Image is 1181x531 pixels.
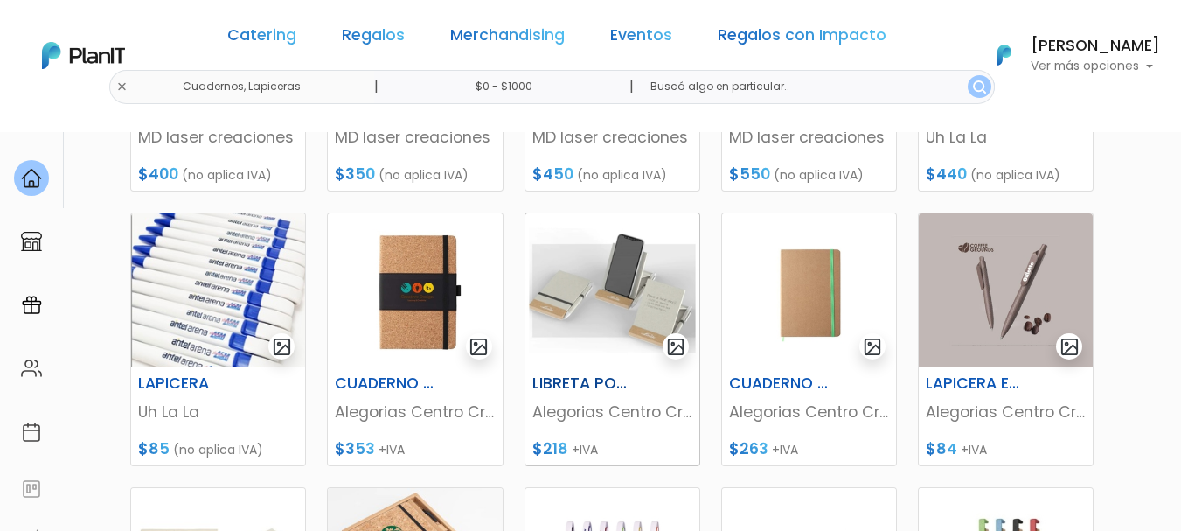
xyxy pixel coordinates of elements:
a: gallery-light LAPICERA ECOLOGICA Alegorias Centro Creativo $84 +IVA [918,213,1094,466]
p: Alegorias Centro Creativo [926,401,1086,423]
span: (no aplica IVA) [577,166,667,184]
span: +IVA [961,441,987,458]
span: $550 [729,164,770,185]
p: Alegorias Centro Creativo [335,401,495,423]
img: close-6986928ebcb1d6c9903e3b54e860dbc4d054630f23adef3a32610726dff6a82b.svg [116,81,128,93]
img: people-662611757002400ad9ed0e3c099ab2801c6687ba6c219adb57efc949bc21e19d.svg [21,358,42,379]
span: +IVA [772,441,798,458]
img: feedback-78b5a0c8f98aac82b08bfc38622c3050aee476f2c9584af64705fc4e61158814.svg [21,479,42,500]
span: (no aplica IVA) [970,166,1060,184]
span: $350 [335,164,375,185]
a: Merchandising [450,28,565,49]
span: $450 [532,164,573,185]
img: thumb_6C5B1A3A-9D11-418A-A57B-6FE436E2BFA2.jpeg [131,213,305,367]
p: Alegorias Centro Creativo [532,401,692,423]
span: $353 [335,438,375,459]
img: thumb_Captura_de_pantalla_2023-07-05_174538222225236.jpg [919,213,1093,367]
span: $263 [729,438,768,459]
a: Eventos [610,28,672,49]
input: Buscá algo en particular.. [636,70,994,104]
img: PlanIt Logo [985,36,1024,74]
a: gallery-light CUADERNO ECOLOGICO Alegorias Centro Creativo $263 +IVA [721,213,897,466]
img: gallery-light [272,337,292,357]
h6: CUADERNO TELA PU Y CORCHO [324,374,445,393]
p: MD laser creaciones [138,126,298,149]
h6: CUADERNO ECOLOGICO [719,374,839,393]
span: (no aplica IVA) [379,166,469,184]
p: Alegorias Centro Creativo [729,401,889,423]
span: +IVA [379,441,405,458]
p: | [629,76,634,97]
p: Uh La La [138,401,298,423]
span: (no aplica IVA) [774,166,864,184]
span: (no aplica IVA) [182,166,272,184]
a: Regalos con Impacto [718,28,886,49]
span: $85 [138,438,170,459]
img: gallery-light [863,337,883,357]
p: MD laser creaciones [729,126,889,149]
a: gallery-light LIBRETA PORTA CELULAR Alegorias Centro Creativo $218 +IVA [525,213,700,466]
a: Catering [227,28,296,49]
p: | [374,76,379,97]
span: $440 [926,164,967,185]
img: gallery-light [1059,337,1080,357]
div: ¿Necesitás ayuda? [90,17,252,51]
h6: LIBRETA PORTA CELULAR [522,374,643,393]
span: +IVA [572,441,598,458]
img: home-e721727adea9d79c4d83392d1f703f7f8bce08238fde08b1acbfd93340b81755.svg [21,168,42,189]
img: campaigns-02234683943229c281be62815700db0a1741e53638e28bf9629b52c665b00959.svg [21,295,42,316]
a: gallery-light LAPICERA Uh La La $85 (no aplica IVA) [130,213,306,466]
img: search_button-432b6d5273f82d61273b3651a40e1bd1b912527efae98b1b7a1b2c0702e16a8d.svg [973,80,986,94]
img: thumb_111111.jpg [328,213,502,367]
p: Uh La La [926,126,1086,149]
span: $400 [138,164,178,185]
p: MD laser creaciones [532,126,692,149]
h6: [PERSON_NAME] [1031,38,1160,54]
a: gallery-light CUADERNO TELA PU Y CORCHO Alegorias Centro Creativo $353 +IVA [327,213,503,466]
button: PlanIt Logo [PERSON_NAME] Ver más opciones [975,32,1160,78]
span: $84 [926,438,957,459]
img: calendar-87d922413cdce8b2cf7b7f5f62616a5cf9e4887200fb71536465627b3292af00.svg [21,422,42,443]
img: marketplace-4ceaa7011d94191e9ded77b95e3339b90024bf715f7c57f8cf31f2d8c509eaba.svg [21,231,42,252]
img: thumb_Captura_de_pantalla_2023-06-09_174336.jpg [722,213,896,367]
p: MD laser creaciones [335,126,495,149]
h6: LAPICERA [128,374,248,393]
img: PlanIt Logo [42,42,125,69]
img: gallery-light [666,337,686,357]
p: Ver más opciones [1031,60,1160,73]
span: (no aplica IVA) [173,441,263,458]
span: $218 [532,438,568,459]
h6: LAPICERA ECOLOGICA [915,374,1036,393]
img: gallery-light [469,337,489,357]
a: Regalos [342,28,405,49]
img: thumb_Captura_de_pantalla_2023-06-09_173130_2222.jpg [525,213,699,367]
